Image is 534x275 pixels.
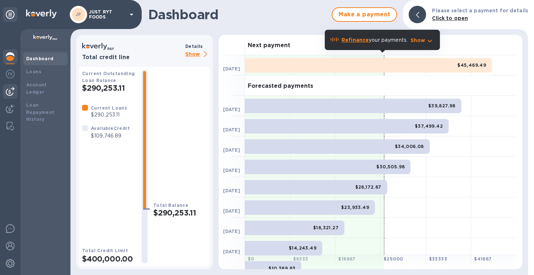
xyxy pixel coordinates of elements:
[26,56,54,61] b: Dashboard
[432,15,468,21] b: Click to open
[223,208,240,214] b: [DATE]
[355,184,381,190] b: $26,172.87
[332,7,397,22] button: Make a payment
[148,7,328,22] h1: Dashboard
[91,132,130,140] p: $109,746.89
[26,69,41,74] b: Loans
[223,147,240,153] b: [DATE]
[82,54,182,61] h3: Total credit line
[185,44,203,49] b: Details
[26,82,47,95] b: Account Ledger
[91,111,127,119] p: $290,253.11
[26,9,57,18] img: Logo
[313,225,339,230] b: $18,321.27
[82,248,128,253] b: Total Credit Limit
[474,256,491,262] b: $ 41667
[153,202,188,208] b: Total Balance
[223,229,240,234] b: [DATE]
[289,245,316,251] b: $14,243.49
[82,83,136,93] h2: $290,253.11
[457,62,486,68] b: $45,469.49
[223,107,240,112] b: [DATE]
[91,105,127,111] b: Current Loans
[248,42,290,49] h3: Next payment
[341,205,369,210] b: $23,933.49
[376,164,405,169] b: $30,505.98
[395,144,424,149] b: $34,006.08
[6,70,15,78] img: Foreign exchange
[223,168,240,173] b: [DATE]
[223,188,240,193] b: [DATE]
[82,71,135,83] b: Current Outstanding Loan Balance
[415,123,443,129] b: $37,499.42
[341,37,369,43] b: Refinance
[91,126,130,131] b: Available Credit
[432,8,528,13] b: Please select a payment for details
[429,256,447,262] b: $ 33333
[153,208,207,217] h2: $290,253.11
[223,66,240,71] b: [DATE]
[76,12,81,17] b: JF
[341,36,408,44] p: your payments.
[185,50,210,59] p: Show
[384,256,403,262] b: $ 25000
[248,83,313,90] h3: Forecasted payments
[410,37,425,44] p: Show
[410,37,434,44] button: Show
[82,254,136,263] h2: $400,000.00
[428,103,456,108] b: $39,827.98
[26,102,54,122] b: Loan Repayment History
[223,127,240,132] b: [DATE]
[338,10,391,19] span: Make a payment
[223,249,240,254] b: [DATE]
[268,266,295,271] b: $10,389.83
[89,9,125,20] p: JUST RYT FOODS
